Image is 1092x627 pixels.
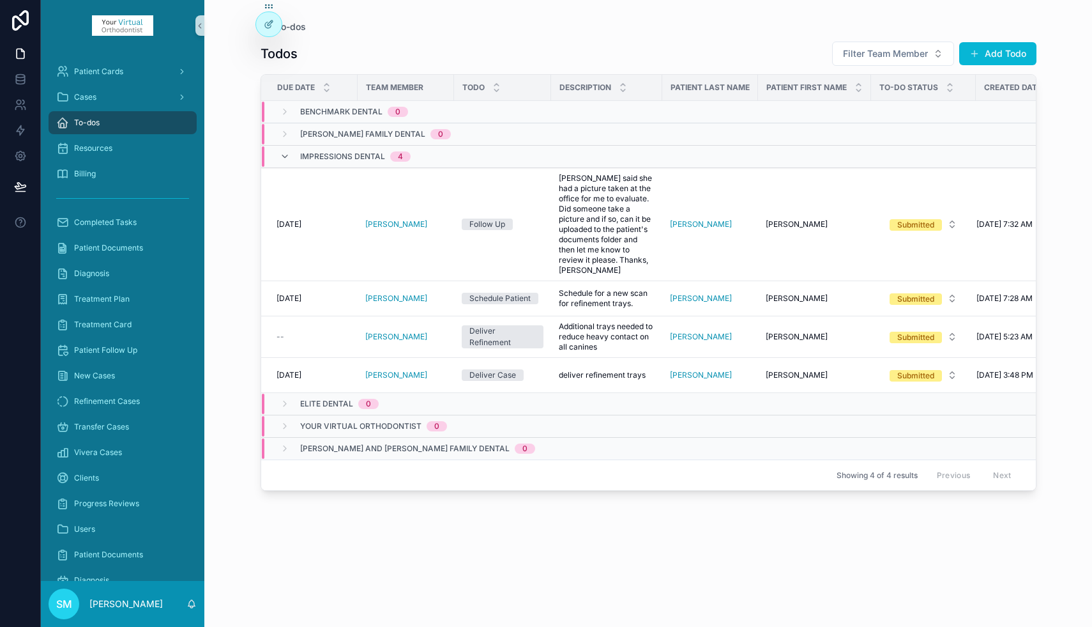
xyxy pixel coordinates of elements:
[74,422,129,432] span: Transfer Cases
[879,212,968,236] a: Select Button
[395,107,400,117] div: 0
[766,370,863,380] a: [PERSON_NAME]
[469,293,531,304] div: Schedule Patient
[462,369,543,381] a: Deliver Case
[766,332,863,342] a: [PERSON_NAME]
[462,293,543,304] a: Schedule Patient
[300,399,353,409] span: Elite Dental
[49,492,197,515] a: Progress Reviews
[49,467,197,490] a: Clients
[897,332,934,343] div: Submitted
[462,82,485,93] span: ToDo
[74,499,139,509] span: Progress Reviews
[976,293,1033,304] span: [DATE] 7:28 AM
[74,550,143,560] span: Patient Documents
[976,370,1056,380] a: [DATE] 3:48 PM
[670,219,732,229] a: [PERSON_NAME]
[398,151,403,162] div: 4
[670,293,732,304] a: [PERSON_NAME]
[959,42,1036,65] a: Add Todo
[766,219,828,229] span: [PERSON_NAME]
[300,107,383,117] span: Benchmark Dental
[365,293,446,304] a: [PERSON_NAME]
[843,47,928,60] span: Filter Team Member
[766,332,828,342] span: [PERSON_NAME]
[897,370,934,382] div: Submitted
[300,129,425,139] span: [PERSON_NAME] Family Dental
[670,293,750,304] a: [PERSON_NAME]
[277,219,350,229] a: [DATE]
[74,169,96,179] span: Billing
[74,294,130,304] span: Treatment Plan
[897,219,934,231] div: Submitted
[879,82,938,93] span: To-Do Status
[366,82,423,93] span: Team Member
[277,370,301,380] span: [DATE]
[49,162,197,185] a: Billing
[559,288,655,309] a: Schedule for a new scan for refinement trays.
[74,473,99,483] span: Clients
[976,293,1056,304] a: [DATE] 7:28 AM
[277,332,350,342] a: --
[49,288,197,311] a: Treatment Plan
[49,211,197,234] a: Completed Tasks
[469,325,535,348] div: Deliver Refinement
[559,82,611,93] span: Description
[671,82,750,93] span: Patient Last Name
[277,293,350,304] a: [DATE]
[49,364,197,387] a: New Cases
[766,293,863,304] a: [PERSON_NAME]
[559,370,646,380] span: deliver refinement trays
[74,320,132,330] span: Treatment Card
[74,447,122,458] span: Vivera Cases
[670,219,750,229] a: [PERSON_NAME]
[261,20,306,33] a: To-dos
[365,293,427,304] span: [PERSON_NAME]
[49,60,197,83] a: Patient Cards
[74,268,109,279] span: Diagnosis
[49,313,197,336] a: Treatment Card
[74,396,140,406] span: Refinement Cases
[277,82,315,93] span: Due Date
[670,370,750,380] a: [PERSON_NAME]
[559,173,655,275] a: [PERSON_NAME] said she had a picture taken at the office for me to evaluate. Did someone take a p...
[74,143,112,153] span: Resources
[438,129,443,139] div: 0
[879,287,967,310] button: Select Button
[879,286,968,311] a: Select Button
[89,598,163,610] p: [PERSON_NAME]
[74,118,100,128] span: To-dos
[300,421,421,431] span: Your Virtual Orthodontist
[976,370,1033,380] span: [DATE] 3:48 PM
[559,321,655,352] span: Additional trays needed to reduce heavy contact on all canines
[434,421,439,431] div: 0
[897,293,934,305] div: Submitted
[365,332,446,342] a: [PERSON_NAME]
[74,371,115,381] span: New Cases
[976,219,1033,229] span: [DATE] 7:32 AM
[976,332,1033,342] span: [DATE] 5:23 AM
[976,219,1056,229] a: [DATE] 7:32 AM
[56,596,72,612] span: SM
[837,470,918,481] span: Showing 4 of 4 results
[462,325,543,348] a: Deliver Refinement
[92,15,153,36] img: App logo
[670,332,732,342] a: [PERSON_NAME]
[832,42,954,66] button: Select Button
[365,332,427,342] span: [PERSON_NAME]
[74,575,109,585] span: Diagnosis
[49,137,197,160] a: Resources
[74,92,96,102] span: Cases
[670,370,732,380] a: [PERSON_NAME]
[74,524,95,534] span: Users
[766,219,863,229] a: [PERSON_NAME]
[49,262,197,285] a: Diagnosis
[365,370,427,380] span: [PERSON_NAME]
[976,332,1056,342] a: [DATE] 5:23 AM
[49,543,197,566] a: Patient Documents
